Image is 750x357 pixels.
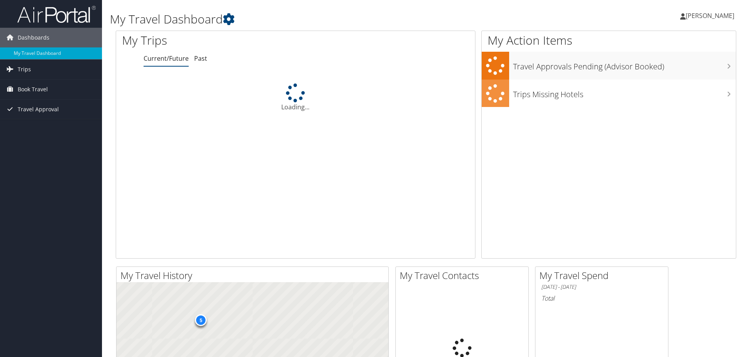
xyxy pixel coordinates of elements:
span: Trips [18,60,31,79]
a: Current/Future [144,54,189,63]
h6: [DATE] - [DATE] [541,283,662,291]
h6: Total [541,294,662,303]
a: Past [194,54,207,63]
span: Dashboards [18,28,49,47]
h2: My Travel History [120,269,388,282]
h1: My Trips [122,32,320,49]
span: Book Travel [18,80,48,99]
span: [PERSON_NAME] [686,11,734,20]
a: [PERSON_NAME] [680,4,742,27]
img: airportal-logo.png [17,5,96,24]
h1: My Travel Dashboard [110,11,532,27]
div: Loading... [116,83,475,112]
h3: Trips Missing Hotels [513,85,736,100]
h2: My Travel Contacts [400,269,528,282]
a: Travel Approvals Pending (Advisor Booked) [482,52,736,80]
h1: My Action Items [482,32,736,49]
h3: Travel Approvals Pending (Advisor Booked) [513,57,736,72]
h2: My Travel Spend [539,269,668,282]
a: Trips Missing Hotels [482,80,736,107]
span: Travel Approval [18,100,59,119]
div: 5 [195,314,207,326]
